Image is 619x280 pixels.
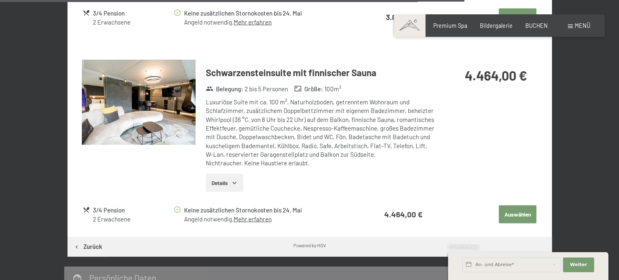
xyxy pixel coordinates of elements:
[68,237,108,257] button: Zurück
[234,18,272,26] a: Mehr erfahren
[93,18,173,27] div: 2 Erwachsene
[499,205,536,224] button: Auswählen
[184,205,354,215] div: Keine zusätzlichen Stornokosten bis 24. Mai
[525,22,548,29] a: BUCHEN
[184,18,354,27] div: Angeld notwendig.
[499,9,536,27] button: Auswählen
[570,262,587,268] span: Weiter
[480,22,513,29] a: Bildergalerie
[324,85,341,93] span: 100 m²
[184,215,354,224] div: Angeld notwendig.
[206,174,243,192] button: Details
[575,22,590,29] span: Menü
[433,22,467,29] a: Premium Spa
[465,68,527,83] strong: 4.464,00 €
[563,257,594,272] button: Weiter
[293,242,326,248] div: Powered by HGV
[93,205,173,215] div: 3/4 Pension
[206,98,434,167] div: Luxuriöse Suite mit ca. 100 m², Naturholzboden, getrenntem Wohnraum und Schlafzimmer, zusätzliche...
[245,85,288,93] span: 2 bis 5 Personen
[82,60,196,145] img: mss_renderimg.php
[206,66,434,79] h3: Schwarzensteinsuite mit finnischer Sauna
[448,244,479,249] span: Schnellanfrage
[93,9,173,18] div: 3/4 Pension
[93,215,173,224] div: 2 Erwachsene
[234,215,272,223] a: Mehr erfahren
[294,85,323,93] strong: Größe :
[384,210,423,219] strong: 4.464,00 €
[206,85,243,93] strong: Belegung :
[386,12,423,22] strong: 3.864,00 €
[184,9,354,18] div: Keine zusätzlichen Stornokosten bis 24. Mai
